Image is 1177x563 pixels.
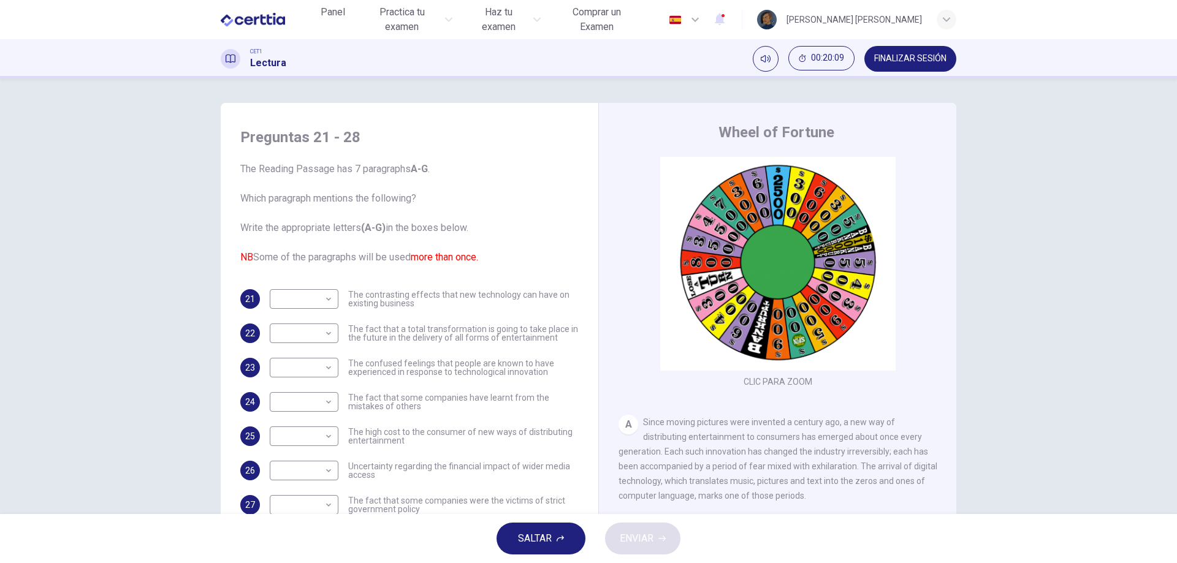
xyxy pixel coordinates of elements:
[348,496,579,513] span: The fact that some companies were the victims of strict government policy
[245,466,255,475] span: 26
[668,15,683,25] img: es
[240,251,253,263] font: NB
[245,329,255,338] span: 22
[811,53,844,63] span: 00:20:09
[788,46,855,70] button: 00:20:09
[250,47,262,56] span: CET1
[221,7,313,32] a: CERTTIA logo
[788,46,855,72] div: Ocultar
[619,417,937,501] span: Since moving pictures were invented a century ago, a new way of distributing entertainment to con...
[361,222,386,233] b: (A-G)
[348,462,579,479] span: Uncertainty regarding the financial impact of wider media access
[245,501,255,509] span: 27
[411,163,428,175] b: A-G
[245,398,255,406] span: 24
[411,251,478,263] font: more than once.
[864,46,956,72] button: FINALIZAR SESIÓN
[348,325,579,342] span: The fact that a total transformation is going to take place in the future in the delivery of all ...
[240,162,579,265] span: The Reading Passage has 7 paragraphs . Which paragraph mentions the following? Write the appropri...
[313,1,352,38] a: Panel
[497,523,585,554] button: SALTAR
[550,1,643,38] button: Comprar un Examen
[467,5,529,34] span: Haz tu examen
[555,5,638,34] span: Comprar un Examen
[619,415,638,434] div: A
[757,10,777,29] img: Profile picture
[357,1,458,38] button: Practica tu examen
[245,432,255,440] span: 25
[321,5,345,20] span: Panel
[348,393,579,410] span: The fact that some companies have learnt from the mistakes of others
[313,1,352,23] button: Panel
[348,359,579,376] span: The confused feelings that people are known to have experienced in response to technological inno...
[362,5,442,34] span: Practica tu examen
[718,123,834,142] h4: Wheel of Fortune
[874,54,947,64] span: FINALIZAR SESIÓN
[240,127,579,147] h4: Preguntas 21 - 28
[348,290,579,308] span: The contrasting effects that new technology can have on existing business
[462,1,545,38] button: Haz tu examen
[787,12,922,27] div: [PERSON_NAME] [PERSON_NAME]
[221,7,285,32] img: CERTTIA logo
[753,46,779,72] div: Silenciar
[518,530,552,547] span: SALTAR
[348,428,579,445] span: The high cost to the consumer of new ways of distributing entertainment
[245,363,255,372] span: 23
[245,295,255,303] span: 21
[250,56,286,70] h1: Lectura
